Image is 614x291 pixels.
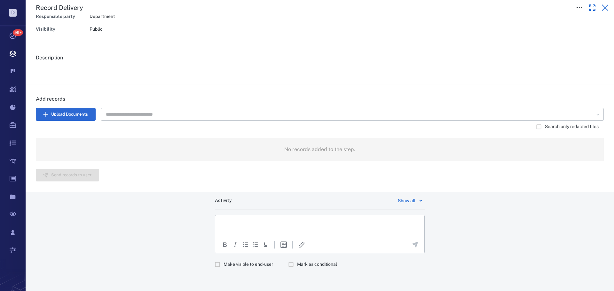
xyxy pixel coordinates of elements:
[101,108,604,121] div: Search Document Manager Files
[215,215,424,236] iframe: Rich Text Area
[36,25,87,34] div: Visibility
[586,1,599,14] button: Toggle Fullscreen
[221,241,229,249] button: Bold
[594,111,602,118] button: Open
[545,124,599,130] span: Search only redacted files
[599,1,611,14] button: Close
[280,241,287,249] button: Insert template
[297,261,337,268] span: Mark as conditional
[215,197,232,204] h6: Activity
[13,29,23,36] span: 99+
[36,95,604,108] h6: Add records
[252,241,259,249] div: Numbered list
[90,14,115,19] span: Department
[36,67,37,73] span: .
[398,197,415,204] div: Show all
[36,54,604,62] h6: Description
[215,258,278,271] div: Citizen will see comment
[36,4,83,12] h5: Record Delivery
[36,12,87,21] div: Responsible party
[90,27,103,32] span: Public
[224,261,273,268] span: Make visible to end-user
[9,9,17,17] p: D
[262,241,270,249] button: Underline
[298,241,305,249] button: Insert/edit link
[411,241,419,249] button: Send the comment
[231,241,239,249] button: Italic
[288,258,342,271] div: Comment will be marked as non-final decision
[573,1,586,14] button: Toggle to Edit Boxes
[36,138,604,161] div: No records added to the step.
[241,241,249,249] div: Bullet list
[14,4,28,10] span: Help
[36,108,96,121] button: Upload Documents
